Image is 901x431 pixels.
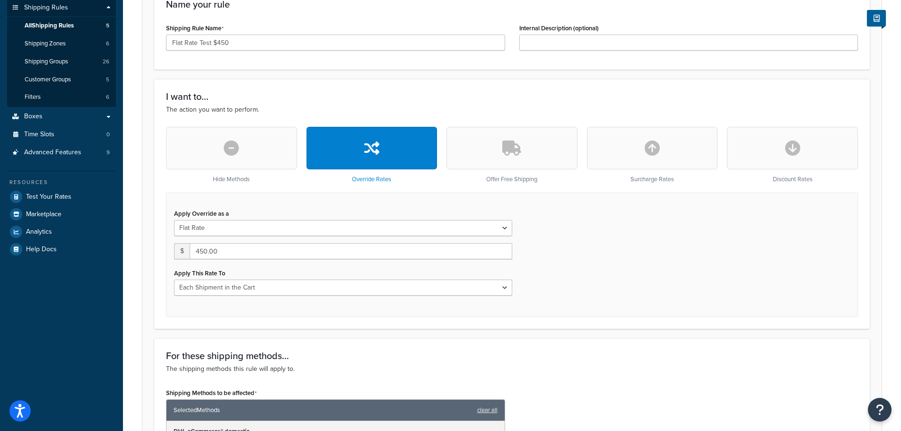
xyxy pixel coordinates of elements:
[174,210,229,217] label: Apply Override as a
[106,93,109,101] span: 6
[25,93,41,101] span: Filters
[477,404,498,417] a: clear all
[166,351,858,361] h3: For these shipping methods...
[25,58,68,66] span: Shipping Groups
[7,108,116,125] a: Boxes
[25,22,74,30] span: All Shipping Rules
[166,364,858,374] p: The shipping methods this rule will apply to.
[26,246,57,254] span: Help Docs
[166,25,224,32] label: Shipping Rule Name
[7,178,116,186] div: Resources
[7,144,116,161] a: Advanced Features9
[7,53,116,70] li: Shipping Groups
[7,126,116,143] li: Time Slots
[166,389,257,397] label: Shipping Methods to be affected
[7,126,116,143] a: Time Slots0
[7,88,116,106] a: Filters6
[7,17,116,35] a: AllShipping Rules5
[24,131,54,139] span: Time Slots
[727,127,858,183] div: Discount Rates
[103,58,109,66] span: 26
[867,10,886,26] button: Show Help Docs
[26,211,61,219] span: Marketplace
[174,404,472,417] span: Selected Methods
[7,241,116,258] a: Help Docs
[106,149,110,157] span: 9
[7,188,116,205] a: Test Your Rates
[24,113,43,121] span: Boxes
[166,105,858,115] p: The action you want to perform.
[7,144,116,161] li: Advanced Features
[174,243,190,259] span: $
[24,149,81,157] span: Advanced Features
[166,91,858,102] h3: I want to...
[587,127,718,183] div: Surcharge Rates
[174,270,225,277] label: Apply This Rate To
[25,76,71,84] span: Customer Groups
[26,228,52,236] span: Analytics
[7,71,116,88] a: Customer Groups5
[446,127,577,183] div: Offer Free Shipping
[868,398,892,422] button: Open Resource Center
[7,88,116,106] li: Filters
[106,76,109,84] span: 5
[7,71,116,88] li: Customer Groups
[7,35,116,53] li: Shipping Zones
[24,4,68,12] span: Shipping Rules
[106,131,110,139] span: 0
[26,193,71,201] span: Test Your Rates
[306,127,437,183] div: Override Rates
[7,223,116,240] a: Analytics
[7,35,116,53] a: Shipping Zones6
[166,127,297,183] div: Hide Methods
[519,25,599,32] label: Internal Description (optional)
[7,206,116,223] a: Marketplace
[106,40,109,48] span: 6
[25,40,66,48] span: Shipping Zones
[7,53,116,70] a: Shipping Groups26
[106,22,109,30] span: 5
